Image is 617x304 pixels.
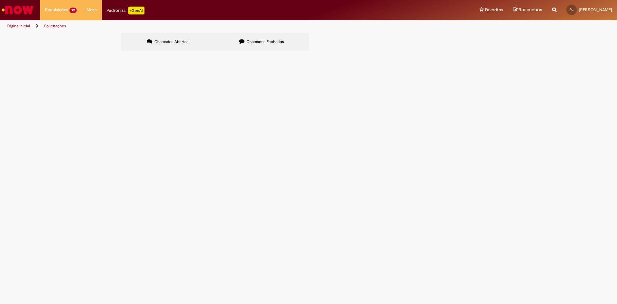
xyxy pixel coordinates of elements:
[87,7,97,13] span: More
[570,8,574,12] span: PL
[69,8,77,13] span: 99
[44,23,66,29] a: Solicitações
[7,23,30,29] a: Página inicial
[107,7,144,14] div: Padroniza
[45,7,68,13] span: Requisições
[513,7,542,13] a: Rascunhos
[128,7,144,14] p: +GenAi
[1,3,35,16] img: ServiceNow
[519,7,542,13] span: Rascunhos
[5,20,406,32] ul: Trilhas de página
[246,39,284,44] span: Chamados Fechados
[154,39,189,44] span: Chamados Abertos
[485,7,503,13] span: Favoritos
[579,7,612,12] span: [PERSON_NAME]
